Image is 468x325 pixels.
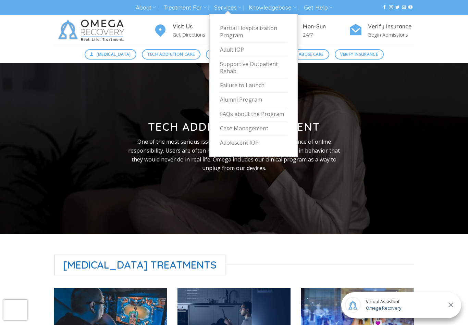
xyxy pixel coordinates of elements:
[173,22,219,31] h4: Visit Us
[340,51,378,57] span: Verify Insurance
[368,22,414,31] h4: Verify Insurance
[85,49,137,60] a: [MEDICAL_DATA]
[303,31,349,39] p: 24/7
[389,5,393,10] a: Follow on Instagram
[206,49,262,60] a: Mental Health Care
[382,5,386,10] a: Follow on Facebook
[220,136,287,150] a: Adolescent IOP
[220,93,287,107] a: Alumni Program
[303,22,349,31] h4: Mon-Sun
[153,22,219,39] a: Visit Us Get Directions
[220,121,287,136] a: Case Management
[349,22,414,39] a: Verify Insurance Begin Admissions
[147,51,195,57] span: Tech Addiction Care
[136,1,156,14] a: About
[142,49,200,60] a: Tech Addiction Care
[220,21,287,43] a: Partial Hospitalization Program
[220,43,287,57] a: Adult IOP
[273,51,323,57] span: Substance Abuse Care
[402,5,406,10] a: Send us an email
[173,31,219,39] p: Get Directions
[97,51,131,57] span: [MEDICAL_DATA]
[335,49,384,60] a: Verify Insurance
[148,120,320,133] strong: Tech Addiction Treatment
[214,1,241,14] a: Services
[408,5,412,10] a: Follow on YouTube
[163,1,206,14] a: Treatment For
[54,15,131,46] img: Omega Recovery
[368,31,414,39] p: Begin Admissions
[395,5,399,10] a: Follow on Twitter
[304,1,332,14] a: Get Help
[54,255,225,275] span: [MEDICAL_DATA] Treatments
[268,49,329,60] a: Substance Abuse Care
[220,57,287,79] a: Supportive Outpatient Rehab
[123,138,345,172] p: One of the most serious issues with Tech Addiction is the absence of online responsibility. Users...
[220,78,287,93] a: Failure to Launch
[220,107,287,121] a: FAQs about the Program
[249,1,296,14] a: Knowledgebase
